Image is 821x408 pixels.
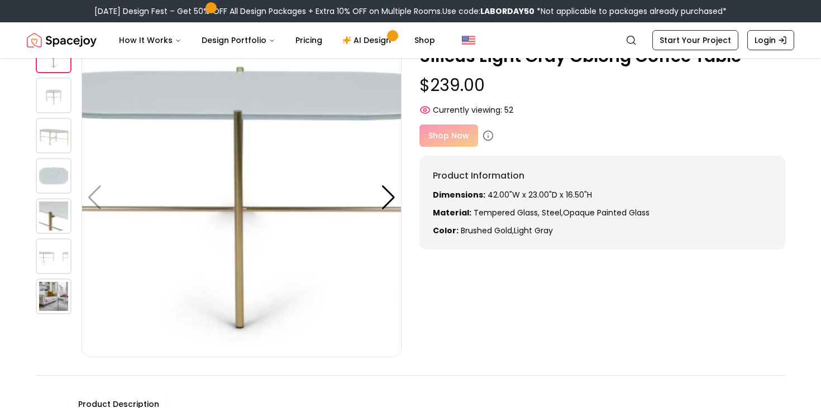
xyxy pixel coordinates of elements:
a: Pricing [287,29,331,51]
img: https://storage.googleapis.com/spacejoy-main/assets/5f1989ba429945002aefe839/product_3_a57ip4h0lmf [36,158,71,194]
a: AI Design [333,29,403,51]
img: https://storage.googleapis.com/spacejoy-main/assets/5f1989ba429945002aefe839/product_4_i7mdl6683iej [36,198,71,234]
strong: Material: [433,207,471,218]
p: 42.00"W x 23.00"D x 16.50"H [433,189,772,200]
a: Spacejoy [27,29,97,51]
span: Currently viewing: [433,104,502,116]
button: How It Works [110,29,190,51]
nav: Global [27,22,794,58]
strong: Color: [433,225,459,236]
button: Design Portfolio [193,29,284,51]
strong: Dimensions: [433,189,485,200]
img: https://storage.googleapis.com/spacejoy-main/assets/5f1989ba429945002aefe839/product_2_0l2ephkhh9bg [36,118,71,153]
h6: Product Information [433,169,772,183]
img: United States [462,33,475,47]
nav: Main [110,29,444,51]
span: Tempered glass, steel,Opaque painted glass [474,207,650,218]
p: Silicus Light Gray Oblong Coffee Table [419,46,785,66]
img: https://storage.googleapis.com/spacejoy-main/assets/5f1989ba429945002aefe839/product_5_pl3kf49325cg [36,238,71,274]
a: Shop [405,29,444,51]
img: https://storage.googleapis.com/spacejoy-main/assets/5f1989ba429945002aefe839/product_1_md30g90f1kbf [36,78,71,113]
b: LABORDAY50 [480,6,534,17]
img: https://storage.googleapis.com/spacejoy-main/assets/5f1989ba429945002aefe839/product_0_8b420ld379de [82,37,402,357]
div: [DATE] Design Fest – Get 50% OFF All Design Packages + Extra 10% OFF on Multiple Rooms. [94,6,727,17]
span: *Not applicable to packages already purchased* [534,6,727,17]
span: 52 [504,104,513,116]
a: Start Your Project [652,30,738,50]
p: $239.00 [419,75,785,95]
img: https://storage.googleapis.com/spacejoy-main/assets/5f1989ba429945002aefe839/product_6_2kfpn187bkpl [36,279,71,314]
img: https://storage.googleapis.com/spacejoy-main/assets/5f1989ba429945002aefe839/product_1_md30g90f1kbf [402,37,722,357]
a: Login [747,30,794,50]
span: light gray [514,225,553,236]
img: Spacejoy Logo [27,29,97,51]
span: Use code: [442,6,534,17]
span: brushed gold , [461,225,514,236]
